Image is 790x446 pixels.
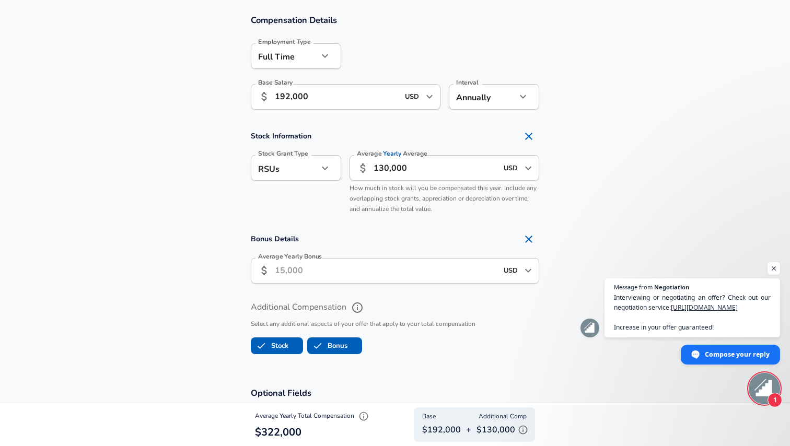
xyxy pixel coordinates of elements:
span: Message from [614,284,653,290]
span: Base [422,412,436,422]
span: 1 [768,393,782,407]
p: $192,000 [422,424,461,436]
p: + [466,424,471,436]
button: Open [521,161,536,175]
button: Explain Additional Compensation [515,422,531,438]
input: 40,000 [374,155,497,181]
span: Average Yearly Total Compensation [255,412,371,420]
span: Compose your reply [705,345,770,363]
label: Employment Type [258,39,311,45]
h4: Bonus Details [251,229,539,250]
label: Interval [456,79,479,86]
span: How much in stock will you be compensated this year. Include any overlapping stock grants, apprec... [350,184,537,213]
div: Open chat [749,373,780,404]
span: Negotiation [654,284,689,290]
span: Stock [251,336,271,356]
label: Average Yearly Bonus [258,253,322,260]
label: Stock Grant Type [258,150,308,157]
label: Average Average [357,150,427,157]
h3: Optional Fields [251,387,539,399]
span: Interviewing or negotiating an offer? Check out our negotiation service: Increase in your offer g... [614,292,771,332]
input: USD [501,263,521,279]
input: 15,000 [275,258,497,284]
button: Open [521,263,536,278]
button: Remove Section [518,229,539,250]
button: BonusBonus [307,337,362,354]
input: USD [501,160,521,176]
label: Base Salary [258,79,293,86]
button: Open [422,89,437,104]
div: RSUs [251,155,318,181]
span: Yearly [384,149,402,158]
div: Full Time [251,43,318,69]
label: Bonus [308,336,347,356]
p: Select any additional aspects of your offer that apply to your total compensation [251,319,539,330]
button: Remove Section [518,126,539,147]
input: USD [402,89,423,105]
label: Stock [251,336,288,356]
h4: Stock Information [251,126,539,147]
button: Explain Total Compensation [356,408,371,424]
p: $130,000 [477,422,531,438]
button: help [348,299,366,316]
span: Additional Comp [479,412,527,422]
h3: Compensation Details [251,14,539,26]
button: StockStock [251,337,303,354]
label: Additional Compensation [251,299,539,316]
input: 100,000 [275,84,399,110]
div: Annually [449,84,516,110]
span: Bonus [308,336,328,356]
